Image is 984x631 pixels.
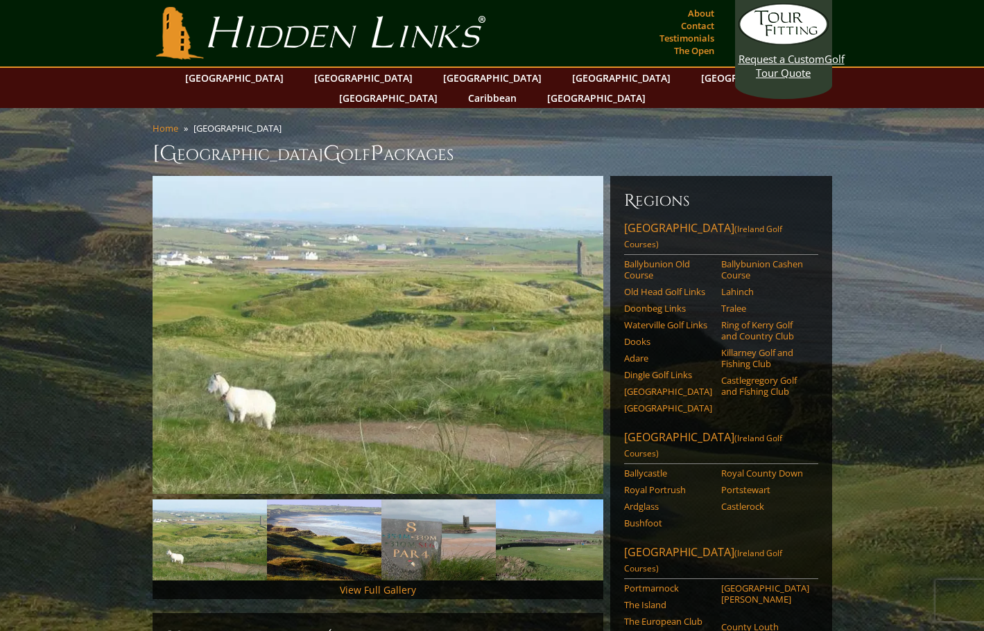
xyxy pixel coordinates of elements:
[684,3,718,23] a: About
[323,140,340,168] span: G
[178,68,291,88] a: [GEOGRAPHIC_DATA]
[624,583,712,594] a: Portmarnock
[307,68,420,88] a: [GEOGRAPHIC_DATA]
[721,347,809,370] a: Killarney Golf and Fishing Club
[721,375,809,398] a: Castlegregory Golf and Fishing Club
[624,468,712,479] a: Ballycastle
[721,583,809,605] a: [GEOGRAPHIC_DATA][PERSON_NAME]
[624,319,712,330] a: Waterville Golf Links
[624,402,712,414] a: [GEOGRAPHIC_DATA]
[721,258,809,281] a: Ballybunion Cashen Course
[624,353,712,364] a: Adare
[624,223,782,250] span: (Ireland Golf Courses)
[624,336,712,347] a: Dooks
[721,319,809,342] a: Ring of Kerry Golf and Country Club
[624,432,782,459] span: (Ireland Golf Courses)
[721,501,809,512] a: Castlerock
[624,544,818,579] a: [GEOGRAPHIC_DATA](Ireland Golf Courses)
[624,517,712,528] a: Bushfoot
[624,429,818,464] a: [GEOGRAPHIC_DATA](Ireland Golf Courses)
[656,28,718,48] a: Testimonials
[739,3,829,80] a: Request a CustomGolf Tour Quote
[721,484,809,495] a: Portstewart
[721,468,809,479] a: Royal County Down
[624,258,712,281] a: Ballybunion Old Course
[624,616,712,627] a: The European Club
[624,501,712,512] a: Ardglass
[332,88,444,108] a: [GEOGRAPHIC_DATA]
[153,122,178,134] a: Home
[739,52,825,66] span: Request a Custom
[193,122,287,134] li: [GEOGRAPHIC_DATA]
[624,547,782,574] span: (Ireland Golf Courses)
[624,286,712,297] a: Old Head Golf Links
[721,286,809,297] a: Lahinch
[624,484,712,495] a: Royal Portrush
[370,140,383,168] span: P
[694,68,806,88] a: [GEOGRAPHIC_DATA]
[540,88,653,108] a: [GEOGRAPHIC_DATA]
[624,386,712,397] a: [GEOGRAPHIC_DATA]
[721,303,809,314] a: Tralee
[677,16,718,35] a: Contact
[436,68,549,88] a: [GEOGRAPHIC_DATA]
[624,303,712,314] a: Doonbeg Links
[624,599,712,610] a: The Island
[671,41,718,60] a: The Open
[624,369,712,380] a: Dingle Golf Links
[461,88,524,108] a: Caribbean
[565,68,677,88] a: [GEOGRAPHIC_DATA]
[340,583,416,596] a: View Full Gallery
[624,190,818,212] h6: Regions
[153,140,832,168] h1: [GEOGRAPHIC_DATA] olf ackages
[624,220,818,255] a: [GEOGRAPHIC_DATA](Ireland Golf Courses)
